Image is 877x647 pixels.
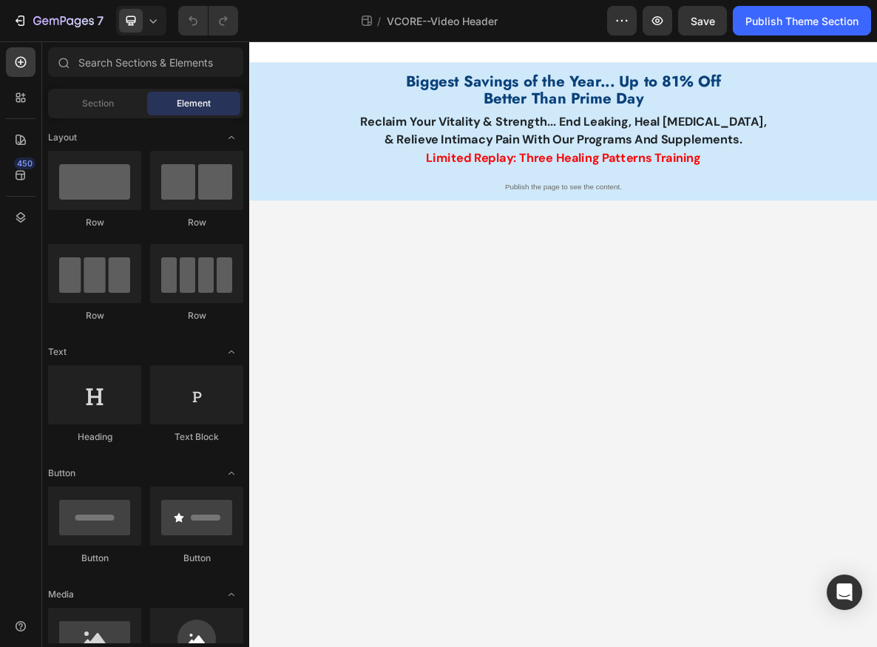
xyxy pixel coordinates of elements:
strong: Biggest Savings of the Year... Up to 81% Off [221,41,667,72]
div: Open Intercom Messenger [827,575,862,610]
button: Save [678,6,727,35]
div: Row [48,216,141,229]
span: Save [691,15,715,27]
span: Button [48,467,75,480]
input: Search Sections & Elements [48,47,243,77]
div: Heading [48,430,141,444]
strong: Better Than Prime Day [331,64,557,95]
div: Publish Theme Section [745,13,859,29]
span: / [377,13,381,29]
div: Button [150,552,243,565]
div: Button [48,552,141,565]
span: Toggle open [220,461,243,485]
iframe: To enrich screen reader interactions, please activate Accessibility in Grammarly extension settings [249,41,877,647]
p: 7 [97,12,104,30]
span: Toggle open [220,340,243,364]
p: Publish the page to see the content. [89,197,799,213]
span: Element [177,97,211,110]
div: Text Block [150,430,243,444]
strong: Limited Replay: Three Healing Patterns Training [250,153,638,175]
div: Row [150,216,243,229]
span: Toggle open [220,583,243,606]
span: VCORE--Video Header [387,13,498,29]
strong: Reclaim Your Vitality & Strength... End Leaking, Heal [MEDICAL_DATA], [157,102,731,124]
span: Section [82,97,114,110]
span: Media [48,588,74,601]
button: Publish Theme Section [733,6,871,35]
div: Undo/Redo [178,6,238,35]
div: 450 [14,157,35,169]
button: 7 [6,6,110,35]
div: Row [48,309,141,322]
span: Toggle open [220,126,243,149]
div: Row [150,309,243,322]
span: Layout [48,131,77,144]
span: Text [48,345,67,359]
strong: & Relieve Intimacy Pain With Our Programs And Supplements. [191,127,697,149]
